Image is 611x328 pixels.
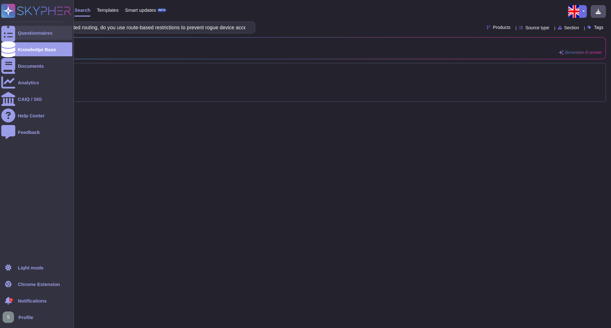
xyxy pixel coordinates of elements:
span: Tags [594,25,603,30]
div: Chrome Extension [18,282,60,287]
button: user [1,310,18,324]
span: Section [564,25,579,30]
div: Documents [18,64,44,68]
div: CAIQ / SIG [18,97,42,101]
div: Feedback [18,130,40,135]
span: Smart updates [125,8,156,12]
a: Knowledge Base [1,42,72,56]
a: Analytics [1,75,72,89]
a: Chrome Extension [1,277,72,291]
span: Products [493,25,510,30]
span: Generative AI answer [565,51,602,54]
a: Questionnaires [1,26,72,40]
span: Source type [525,25,549,30]
span: Notifications [18,298,47,303]
img: en [568,5,581,18]
a: CAIQ / SIG [1,92,72,106]
span: Generating answer... [26,41,602,46]
div: Help Center [18,113,45,118]
div: Knowledge Base [18,47,56,52]
a: Documents [1,59,72,73]
a: Help Center [1,108,72,122]
a: Feedback [1,125,72,139]
div: BETA [157,8,166,12]
div: Analytics [18,80,39,85]
span: Templates [97,8,118,12]
span: Search [74,8,90,12]
div: Questionnaires [18,31,53,35]
input: Search a question or template... [25,22,249,33]
div: Light mode [18,265,44,270]
div: 2 [9,298,13,302]
span: Profile [18,315,33,320]
img: user [3,311,14,323]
